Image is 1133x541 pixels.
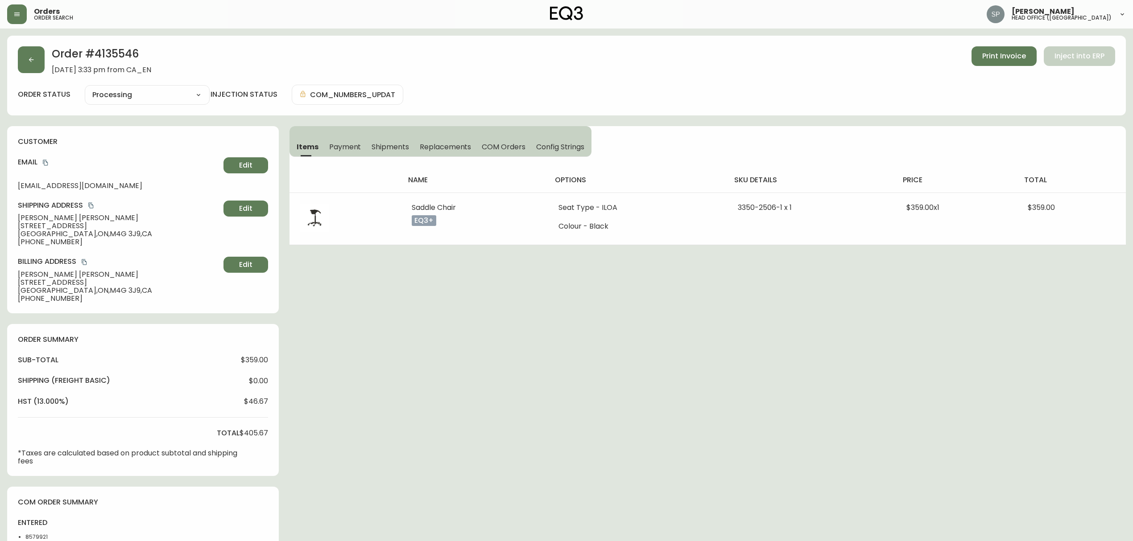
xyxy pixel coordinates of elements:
span: $359.00 [241,356,268,364]
span: Saddle Chair [412,202,456,213]
h4: com order summary [18,497,268,507]
span: [PERSON_NAME] [PERSON_NAME] [18,214,220,222]
span: 3350-2506-1 x 1 [738,202,792,213]
h5: head office ([GEOGRAPHIC_DATA]) [1012,15,1112,20]
p: eq3+ [412,215,436,226]
h2: Order # 4135546 [52,46,151,66]
span: Shipments [372,142,409,152]
li: Colour - Black [558,222,716,230]
span: $359.00 x 1 [906,202,939,213]
h4: entered [18,518,72,528]
li: Seat Type - ILOA [558,204,716,212]
button: Edit [223,157,268,173]
span: $359.00 [1028,202,1055,213]
h4: sku details [734,175,889,185]
img: 0cb179e7bf3690758a1aaa5f0aafa0b4 [987,5,1005,23]
span: [DATE] 3:33 pm from CA_EN [52,66,151,74]
h4: name [408,175,541,185]
span: Payment [329,142,361,152]
li: 8579921 [25,533,72,541]
h4: customer [18,137,268,147]
span: [PHONE_NUMBER] [18,295,220,303]
button: Edit [223,201,268,217]
p: *Taxes are calculated based on product subtotal and shipping fees [18,449,240,465]
button: copy [80,258,89,266]
span: [PERSON_NAME] [PERSON_NAME] [18,270,220,279]
span: [STREET_ADDRESS] [18,222,220,230]
span: $0.00 [249,377,268,385]
h4: Shipping ( Freight Basic ) [18,376,110,385]
h5: order search [34,15,73,20]
span: Orders [34,8,60,15]
span: Edit [239,260,252,270]
span: Replacements [420,142,471,152]
h4: total [1024,175,1119,185]
h4: Email [18,157,220,167]
span: Config Strings [536,142,584,152]
label: order status [18,90,70,99]
button: Print Invoice [972,46,1037,66]
span: Edit [239,160,252,170]
span: Print Invoice [982,51,1026,61]
h4: Shipping Address [18,201,220,210]
span: Items [297,142,318,152]
span: [GEOGRAPHIC_DATA] , ON , M4G 3J9 , CA [18,287,220,295]
span: [PHONE_NUMBER] [18,238,220,246]
h4: sub-total [18,355,58,365]
img: b0c319b6-7e44-4abc-9233-08f17e579475Optional[branch-furniture-black-saddle-chair].jpg [300,204,329,232]
img: logo [550,6,583,20]
span: [PERSON_NAME] [1012,8,1075,15]
span: [GEOGRAPHIC_DATA] , ON , M4G 3J9 , CA [18,230,220,238]
h4: order summary [18,335,268,344]
span: $46.67 [244,398,268,406]
h4: hst (13.000%) [18,397,69,406]
span: Edit [239,204,252,213]
h4: options [555,175,720,185]
button: Edit [223,257,268,273]
h4: price [903,175,1010,185]
span: [STREET_ADDRESS] [18,279,220,287]
h4: injection status [211,90,277,99]
span: COM Orders [482,142,525,152]
span: [EMAIL_ADDRESS][DOMAIN_NAME] [18,182,220,190]
button: copy [41,158,50,167]
h4: Billing Address [18,257,220,266]
button: copy [87,201,95,210]
span: $405.67 [240,429,268,437]
h4: total [217,428,240,438]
